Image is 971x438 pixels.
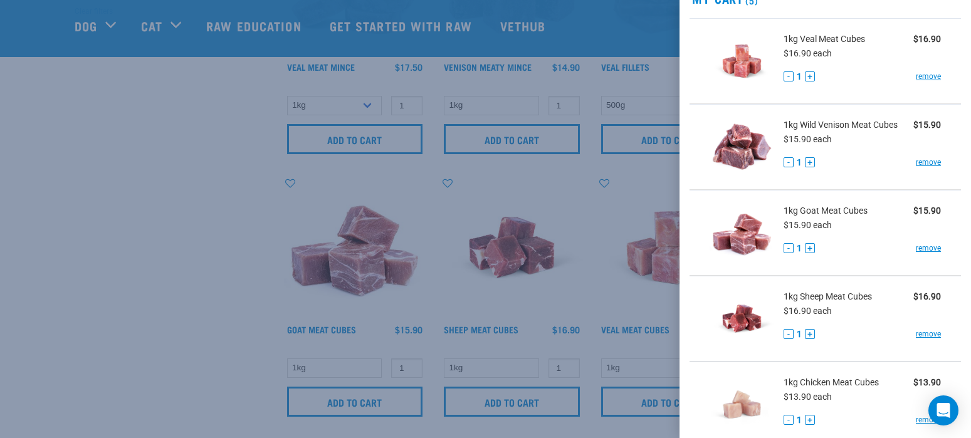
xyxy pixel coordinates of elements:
button: + [805,243,815,253]
strong: $16.90 [913,291,941,301]
a: remove [916,157,941,168]
span: $15.90 each [784,134,832,144]
img: Wild Venison Meat Cubes [710,115,774,179]
button: - [784,329,794,339]
a: remove [916,242,941,254]
button: - [784,243,794,253]
span: 1 [797,70,802,83]
span: 1kg Chicken Meat Cubes [784,376,879,389]
span: 1kg Sheep Meat Cubes [784,290,872,303]
div: Open Intercom Messenger [928,395,958,425]
button: + [805,329,815,339]
span: $15.90 each [784,220,832,230]
span: $16.90 each [784,48,832,58]
span: 1kg Wild Venison Meat Cubes [784,118,898,132]
img: Veal Meat Cubes [710,29,774,93]
a: remove [916,328,941,340]
button: + [805,415,815,425]
button: + [805,71,815,81]
a: remove [916,71,941,82]
span: $16.90 each [784,306,832,316]
strong: $16.90 [913,34,941,44]
img: Goat Meat Cubes [710,201,774,265]
button: - [784,415,794,425]
span: 1 [797,328,802,341]
span: 1kg Veal Meat Cubes [784,33,865,46]
span: $13.90 each [784,392,832,402]
span: 1 [797,414,802,427]
button: + [805,157,815,167]
strong: $15.90 [913,120,941,130]
span: 1kg Goat Meat Cubes [784,204,868,217]
span: 1 [797,242,802,255]
strong: $15.90 [913,206,941,216]
span: 1 [797,156,802,169]
button: - [784,157,794,167]
button: - [784,71,794,81]
strong: $13.90 [913,377,941,387]
a: remove [916,414,941,425]
img: Chicken Meat Cubes [710,372,774,437]
img: Sheep Meat Cubes [710,286,774,351]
